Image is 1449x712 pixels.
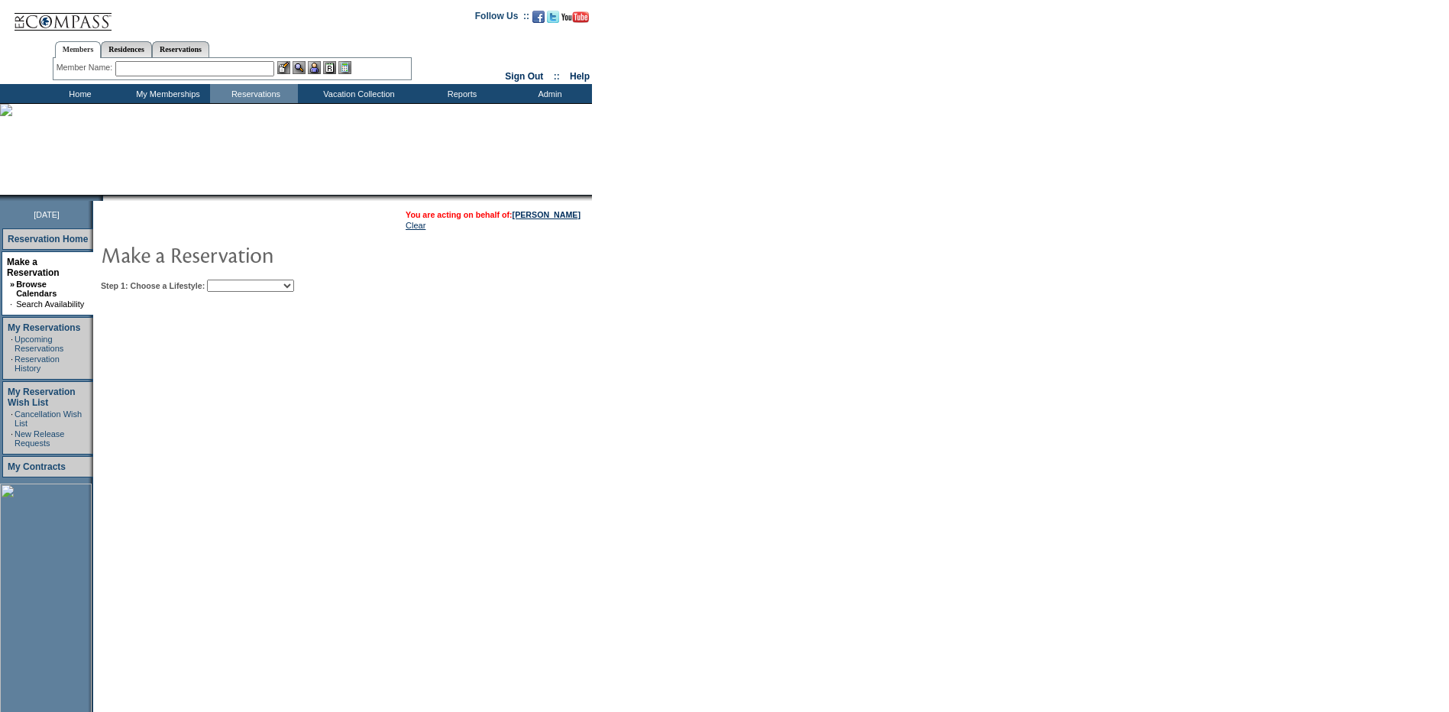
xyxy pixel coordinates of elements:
[277,61,290,74] img: b_edit.gif
[11,335,13,353] td: ·
[16,299,84,309] a: Search Availability
[8,234,88,244] a: Reservation Home
[475,9,529,28] td: Follow Us ::
[11,429,13,448] td: ·
[8,461,66,472] a: My Contracts
[57,61,115,74] div: Member Name:
[513,210,581,219] a: [PERSON_NAME]
[15,354,60,373] a: Reservation History
[15,335,63,353] a: Upcoming Reservations
[34,84,122,103] td: Home
[210,84,298,103] td: Reservations
[505,71,543,82] a: Sign Out
[122,84,210,103] td: My Memberships
[8,387,76,408] a: My Reservation Wish List
[532,15,545,24] a: Become our fan on Facebook
[101,41,152,57] a: Residences
[55,41,102,58] a: Members
[298,84,416,103] td: Vacation Collection
[152,41,209,57] a: Reservations
[547,15,559,24] a: Follow us on Twitter
[98,195,103,201] img: promoShadowLeftCorner.gif
[101,239,406,270] img: pgTtlMakeReservation.gif
[308,61,321,74] img: Impersonate
[293,61,306,74] img: View
[416,84,504,103] td: Reports
[504,84,592,103] td: Admin
[16,280,57,298] a: Browse Calendars
[561,11,589,23] img: Subscribe to our YouTube Channel
[406,210,581,219] span: You are acting on behalf of:
[11,409,13,428] td: ·
[338,61,351,74] img: b_calculator.gif
[8,322,80,333] a: My Reservations
[11,354,13,373] td: ·
[547,11,559,23] img: Follow us on Twitter
[103,195,105,201] img: blank.gif
[570,71,590,82] a: Help
[10,280,15,289] b: »
[7,257,60,278] a: Make a Reservation
[561,15,589,24] a: Subscribe to our YouTube Channel
[34,210,60,219] span: [DATE]
[15,429,64,448] a: New Release Requests
[554,71,560,82] span: ::
[10,299,15,309] td: ·
[101,281,205,290] b: Step 1: Choose a Lifestyle:
[532,11,545,23] img: Become our fan on Facebook
[15,409,82,428] a: Cancellation Wish List
[406,221,425,230] a: Clear
[323,61,336,74] img: Reservations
